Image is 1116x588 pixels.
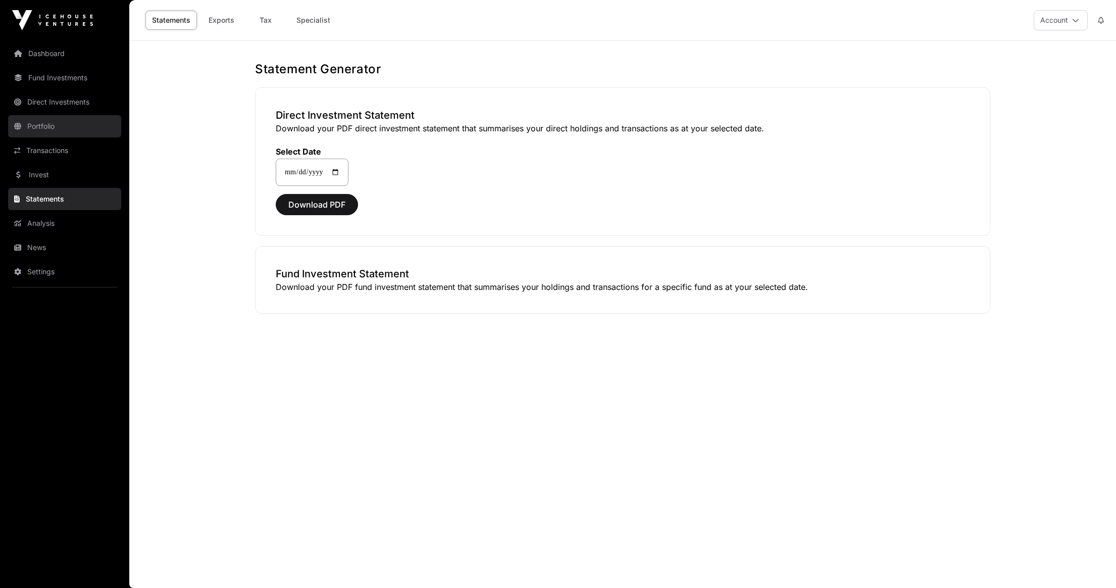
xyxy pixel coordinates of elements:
[8,115,121,137] a: Portfolio
[8,188,121,210] a: Statements
[276,108,970,122] h3: Direct Investment Statement
[8,212,121,234] a: Analysis
[255,61,990,77] h1: Statement Generator
[8,139,121,162] a: Transactions
[276,146,348,157] label: Select Date
[12,10,93,30] img: Icehouse Ventures Logo
[8,236,121,259] a: News
[8,42,121,65] a: Dashboard
[8,91,121,113] a: Direct Investments
[276,267,970,281] h3: Fund Investment Statement
[276,281,970,293] p: Download your PDF fund investment statement that summarises your holdings and transactions for a ...
[276,204,358,214] a: Download PDF
[290,11,337,30] a: Specialist
[8,164,121,186] a: Invest
[276,122,970,134] p: Download your PDF direct investment statement that summarises your direct holdings and transactio...
[8,261,121,283] a: Settings
[288,199,345,211] span: Download PDF
[8,67,121,89] a: Fund Investments
[276,194,358,215] button: Download PDF
[145,11,197,30] a: Statements
[201,11,241,30] a: Exports
[1066,540,1116,588] iframe: Chat Widget
[1034,10,1088,30] button: Account
[245,11,286,30] a: Tax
